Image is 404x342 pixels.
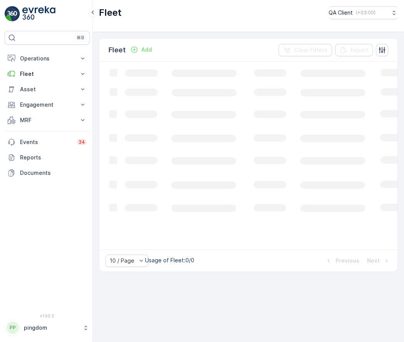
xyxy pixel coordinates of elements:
[5,313,90,318] span: v 1.52.2
[329,6,398,19] button: QA Client(+03:00)
[351,46,368,54] p: Export
[5,51,90,66] button: Operations
[24,324,79,332] p: pingdom
[20,70,74,78] p: Fleet
[5,165,90,181] a: Documents
[7,322,19,334] div: PP
[20,169,87,177] p: Documents
[22,6,55,22] img: logo_light-DOdMpM7g.png
[78,139,85,145] p: 34
[109,45,126,55] p: Fleet
[329,9,353,17] p: QA Client
[20,101,74,109] p: Engagement
[336,257,359,265] p: Previous
[367,257,380,265] p: Next
[5,6,20,22] img: logo
[366,256,391,265] button: Next
[5,320,90,336] button: PPpingdom
[99,7,122,19] p: Fleet
[356,10,376,16] p: ( +03:00 )
[20,138,72,146] p: Events
[324,256,360,265] button: Previous
[5,134,90,150] a: Events34
[279,44,332,56] button: Clear Filters
[77,35,84,41] p: ⌘B
[335,44,373,56] button: Export
[141,46,152,54] p: Add
[20,85,74,93] p: Asset
[20,55,74,62] p: Operations
[127,45,155,54] button: Add
[5,112,90,128] button: MRF
[20,116,74,124] p: MRF
[5,66,90,82] button: Fleet
[5,97,90,112] button: Engagement
[5,150,90,165] a: Reports
[5,82,90,97] button: Asset
[145,256,194,264] p: Usage of Fleet : 0/0
[20,154,87,161] p: Reports
[294,46,327,54] p: Clear Filters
